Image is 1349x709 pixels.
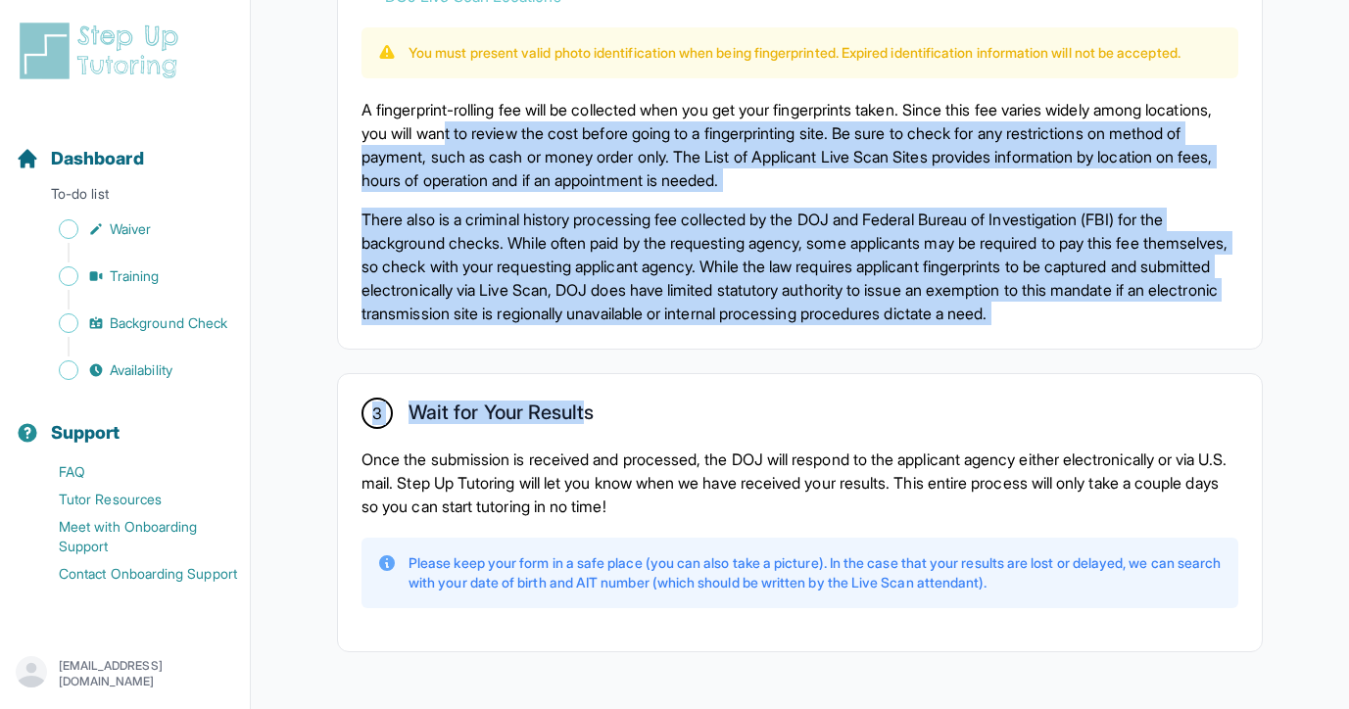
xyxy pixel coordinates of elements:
span: Waiver [110,219,151,239]
a: Contact Onboarding Support [16,560,250,588]
a: FAQ [16,458,250,486]
span: 3 [372,402,382,425]
img: logo [16,20,190,82]
p: To-do list [8,184,242,212]
a: Training [16,262,250,290]
p: [EMAIL_ADDRESS][DOMAIN_NAME] [59,658,234,689]
a: Availability [16,356,250,384]
p: You must present valid photo identification when being fingerprinted. Expired identification info... [409,43,1180,63]
span: Availability [110,360,172,380]
button: [EMAIL_ADDRESS][DOMAIN_NAME] [16,656,234,691]
span: Support [51,419,120,447]
span: Training [110,266,160,286]
span: Dashboard [51,145,144,172]
a: Dashboard [16,145,144,172]
h2: Wait for Your Results [409,401,594,432]
a: Tutor Resources [16,486,250,513]
button: Dashboard [8,114,242,180]
button: Support [8,388,242,454]
p: A fingerprint-rolling fee will be collected when you get your fingerprints taken. Since this fee ... [361,98,1238,192]
p: Please keep your form in a safe place (you can also take a picture). In the case that your result... [409,553,1223,592]
p: Once the submission is received and processed, the DOJ will respond to the applicant agency eithe... [361,448,1238,518]
a: Background Check [16,309,250,337]
p: There also is a criminal history processing fee collected by the DOJ and Federal Bureau of Invest... [361,208,1238,325]
a: Waiver [16,215,250,243]
a: Meet with Onboarding Support [16,513,250,560]
span: Background Check [110,313,227,333]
